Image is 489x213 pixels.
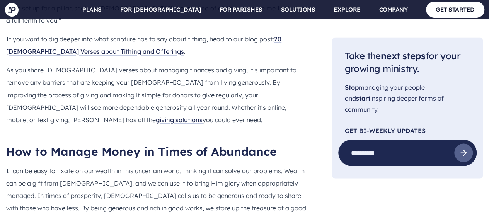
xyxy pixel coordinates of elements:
[156,116,203,123] a: giving solutions
[344,50,460,75] span: Take the for your growing ministry.
[6,64,307,126] p: As you share [DEMOGRAPHIC_DATA] verses about managing finances and giving, it’s important to remo...
[426,2,484,17] a: GET STARTED
[381,50,426,62] span: next steps
[356,94,370,102] span: start
[6,144,307,158] h2: How to Manage Money in Times of Abundance
[344,83,358,91] span: Stop
[344,128,470,134] p: Get Bi-Weekly Updates
[344,82,470,115] p: managing your people and inspiring deeper forms of community.
[6,33,307,58] p: If you want to dig deeper into what scripture has to say about tithing, head to our blog post: .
